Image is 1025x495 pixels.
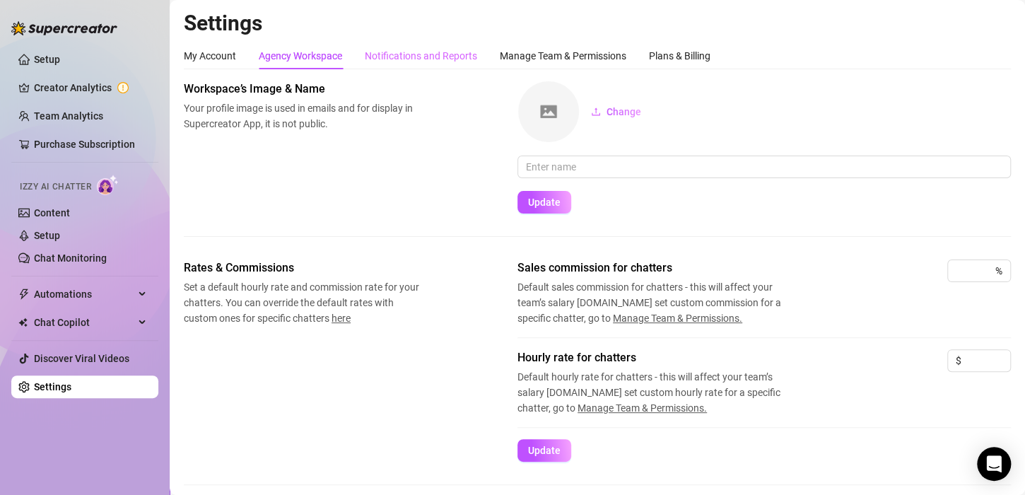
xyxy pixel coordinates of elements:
[517,369,800,416] span: Default hourly rate for chatters - this will affect your team’s salary [DOMAIN_NAME] set custom h...
[11,21,117,35] img: logo-BBDzfeDw.svg
[34,207,70,219] a: Content
[500,48,626,64] div: Manage Team & Permissions
[517,279,800,326] span: Default sales commission for chatters - this will affect your team’s salary [DOMAIN_NAME] set cus...
[649,48,710,64] div: Plans & Billing
[517,439,571,462] button: Update
[613,313,742,324] span: Manage Team & Permissions.
[578,402,707,414] span: Manage Team & Permissions.
[332,313,351,324] span: here
[34,139,135,150] a: Purchase Subscription
[20,180,91,194] span: Izzy AI Chatter
[18,318,28,327] img: Chat Copilot
[607,106,641,117] span: Change
[34,381,71,392] a: Settings
[517,349,800,366] span: Hourly rate for chatters
[34,252,107,264] a: Chat Monitoring
[97,175,119,195] img: AI Chatter
[184,10,1011,37] h2: Settings
[517,191,571,214] button: Update
[580,100,652,123] button: Change
[528,197,561,208] span: Update
[517,156,1011,178] input: Enter name
[34,76,147,99] a: Creator Analytics exclamation-circle
[518,81,579,142] img: square-placeholder.png
[977,447,1011,481] div: Open Intercom Messenger
[184,260,421,276] span: Rates & Commissions
[528,445,561,456] span: Update
[34,110,103,122] a: Team Analytics
[18,289,30,300] span: thunderbolt
[184,81,421,98] span: Workspace’s Image & Name
[184,100,421,132] span: Your profile image is used in emails and for display in Supercreator App, it is not public.
[34,230,60,241] a: Setup
[365,48,477,64] div: Notifications and Reports
[34,54,60,65] a: Setup
[184,279,421,326] span: Set a default hourly rate and commission rate for your chatters. You can override the default rat...
[259,48,342,64] div: Agency Workspace
[591,107,601,117] span: upload
[517,260,800,276] span: Sales commission for chatters
[34,353,129,364] a: Discover Viral Videos
[184,48,236,64] div: My Account
[34,311,134,334] span: Chat Copilot
[34,283,134,305] span: Automations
